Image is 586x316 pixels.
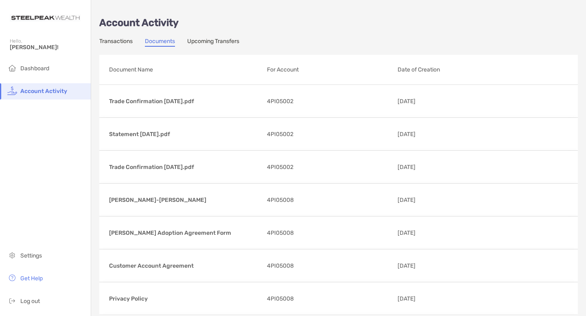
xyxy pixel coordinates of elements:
span: Settings [20,252,42,259]
img: logout icon [7,296,17,305]
a: Upcoming Transfers [187,38,239,47]
p: [DATE] [398,96,466,106]
img: household icon [7,63,17,73]
p: Statement [DATE].pdf [109,129,260,139]
span: Get Help [20,275,43,282]
p: Document Name [109,65,260,75]
p: Date of Creation [398,65,535,75]
p: [DATE] [398,162,466,172]
img: activity icon [7,86,17,95]
p: Account Activity [99,18,578,28]
span: 4PI05002 [267,162,293,172]
span: 4PI05008 [267,195,294,205]
span: 4PI05002 [267,129,293,139]
p: [PERSON_NAME]-[PERSON_NAME] [109,195,260,205]
p: [DATE] [398,261,466,271]
span: 4PI05008 [267,228,294,238]
a: Transactions [99,38,133,47]
p: Trade Confirmation [DATE].pdf [109,96,260,106]
p: [DATE] [398,228,466,238]
span: Dashboard [20,65,49,72]
p: [DATE] [398,294,466,304]
span: 4PI05008 [267,261,294,271]
img: get-help icon [7,273,17,283]
p: Customer Account Agreement [109,261,260,271]
span: 4PI05002 [267,96,293,106]
span: Log out [20,298,40,305]
span: [PERSON_NAME]! [10,44,86,51]
p: [DATE] [398,129,466,139]
p: Privacy Policy [109,294,260,304]
a: Documents [145,38,175,47]
p: For Account [267,65,391,75]
p: [PERSON_NAME] Adoption Agreement Form [109,228,260,238]
img: settings icon [7,250,17,260]
p: Trade Confirmation [DATE].pdf [109,162,260,172]
img: Zoe Logo [10,3,81,32]
p: [DATE] [398,195,466,205]
span: Account Activity [20,88,67,95]
span: 4PI05008 [267,294,294,304]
